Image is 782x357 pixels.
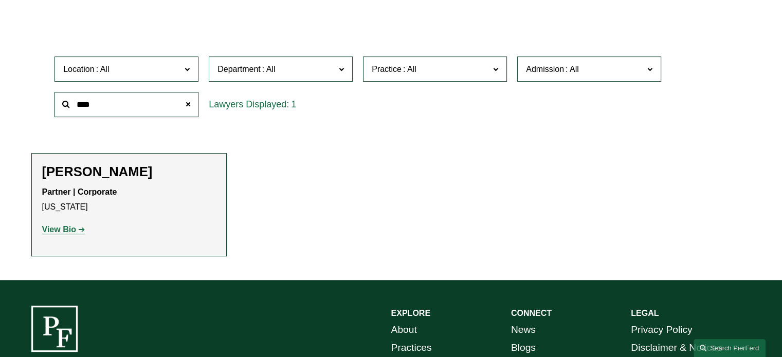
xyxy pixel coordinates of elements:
strong: LEGAL [631,309,659,317]
span: 1 [291,99,296,109]
a: News [511,321,536,339]
h2: [PERSON_NAME] [42,164,216,180]
span: Department [217,65,261,73]
strong: EXPLORE [391,309,430,317]
span: Location [63,65,95,73]
a: About [391,321,417,339]
a: Blogs [511,339,536,357]
a: Disclaimer & Notices [631,339,722,357]
span: Practice [372,65,402,73]
a: View Bio [42,225,85,234]
a: Search this site [694,339,766,357]
strong: Partner | Corporate [42,187,117,196]
span: Admission [526,65,564,73]
strong: CONNECT [511,309,552,317]
p: [US_STATE] [42,185,216,215]
a: Privacy Policy [631,321,692,339]
a: Practices [391,339,432,357]
strong: View Bio [42,225,76,234]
